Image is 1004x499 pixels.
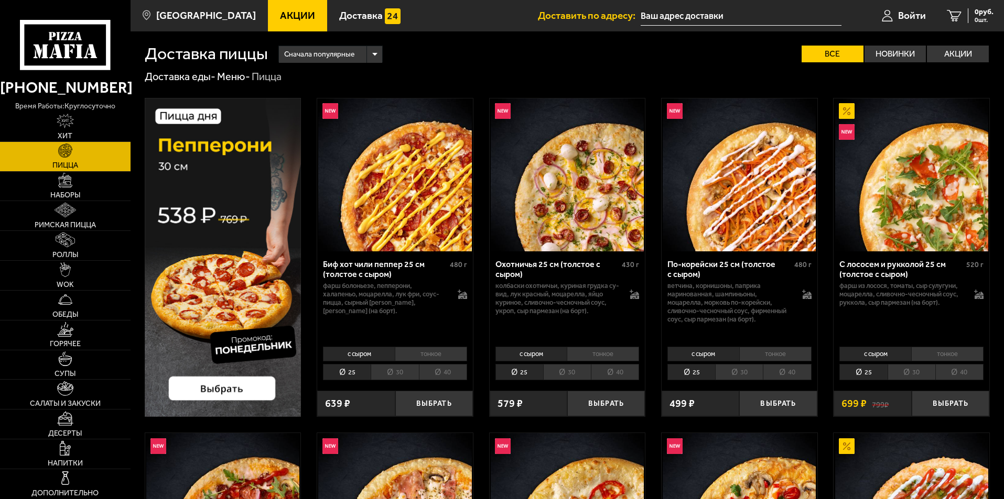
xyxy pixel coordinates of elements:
[715,364,763,380] li: 30
[35,221,96,229] span: Римская пицца
[156,10,256,20] span: [GEOGRAPHIC_DATA]
[872,398,889,409] s: 799 ₽
[495,347,567,361] li: с сыром
[318,98,471,251] img: Биф хот чили пеппер 25 см (толстое с сыром)
[622,260,639,269] span: 430 г
[841,398,867,409] span: 699 ₽
[802,46,863,62] label: Все
[538,10,641,20] span: Доставить по адресу:
[495,282,620,315] p: колбаски охотничьи, куриная грудка су-вид, лук красный, моцарелла, яйцо куриное, сливочно-чесночн...
[323,259,447,279] div: Биф хот чили пеппер 25 см (толстое с сыром)
[839,259,964,279] div: С лососем и рукколой 25 см (толстое с сыром)
[395,347,467,361] li: тонкое
[975,8,994,16] span: 0 руб.
[48,430,82,437] span: Десерты
[491,98,644,251] img: Охотничья 25 см (толстое с сыром)
[912,391,989,416] button: Выбрать
[911,347,984,361] li: тонкое
[317,98,473,251] a: НовинкаБиф хот чили пеппер 25 см (толстое с сыром)
[145,46,268,62] h1: Доставка пиццы
[52,162,78,169] span: Пицца
[641,6,841,26] input: Ваш адрес доставки
[495,103,511,119] img: Новинка
[371,364,418,380] li: 30
[395,391,473,416] button: Выбрать
[927,46,989,62] label: Акции
[322,438,338,454] img: Новинка
[323,282,447,315] p: фарш болоньезе, пепперони, халапеньо, моцарелла, лук фри, соус-пицца, сырный [PERSON_NAME], [PERS...
[888,364,935,380] li: 30
[323,364,371,380] li: 25
[323,347,395,361] li: с сыром
[150,438,166,454] img: Новинка
[670,398,695,409] span: 499 ₽
[567,391,645,416] button: Выбрать
[419,364,467,380] li: 40
[667,103,683,119] img: Новинка
[498,398,523,409] span: 579 ₽
[935,364,984,380] li: 40
[662,98,817,251] a: НовинкаПо-корейски 25 см (толстое с сыром)
[30,400,101,407] span: Салаты и закуски
[839,282,964,307] p: фарш из лосося, томаты, сыр сулугуни, моцарелла, сливочно-чесночный соус, руккола, сыр пармезан (...
[284,45,354,64] span: Сначала популярные
[217,70,250,83] a: Меню-
[763,364,811,380] li: 40
[57,281,74,289] span: WOK
[663,98,816,251] img: По-корейски 25 см (толстое с сыром)
[58,132,72,140] span: Хит
[325,398,350,409] span: 639 ₽
[667,364,715,380] li: 25
[835,98,988,251] img: С лососем и рукколой 25 см (толстое с сыром)
[739,347,812,361] li: тонкое
[834,98,989,251] a: АкционныйНовинкаС лососем и рукколой 25 см (толстое с сыром)
[450,260,467,269] span: 480 г
[839,438,855,454] img: Акционный
[31,490,99,497] span: Дополнительно
[495,259,620,279] div: Охотничья 25 см (толстое с сыром)
[252,70,282,84] div: Пицца
[865,46,926,62] label: Новинки
[543,364,591,380] li: 30
[739,391,817,416] button: Выбрать
[839,364,887,380] li: 25
[839,347,911,361] li: с сыром
[52,251,78,259] span: Роллы
[794,260,812,269] span: 480 г
[839,124,855,140] img: Новинка
[975,17,994,23] span: 0 шт.
[667,282,792,324] p: ветчина, корнишоны, паприка маринованная, шампиньоны, моцарелла, морковь по-корейски, сливочно-че...
[591,364,639,380] li: 40
[567,347,639,361] li: тонкое
[490,98,645,251] a: НовинкаОхотничья 25 см (толстое с сыром)
[898,10,926,20] span: Войти
[385,8,401,24] img: 15daf4d41897b9f0e9f617042186c801.svg
[966,260,984,269] span: 520 г
[495,364,543,380] li: 25
[55,370,75,378] span: Супы
[839,103,855,119] img: Акционный
[52,311,78,318] span: Обеды
[667,347,739,361] li: с сыром
[50,340,81,348] span: Горячее
[495,438,511,454] img: Новинка
[145,70,215,83] a: Доставка еды-
[667,259,792,279] div: По-корейски 25 см (толстое с сыром)
[667,438,683,454] img: Новинка
[50,192,80,199] span: Наборы
[280,10,315,20] span: Акции
[48,460,83,467] span: Напитки
[339,10,383,20] span: Доставка
[322,103,338,119] img: Новинка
